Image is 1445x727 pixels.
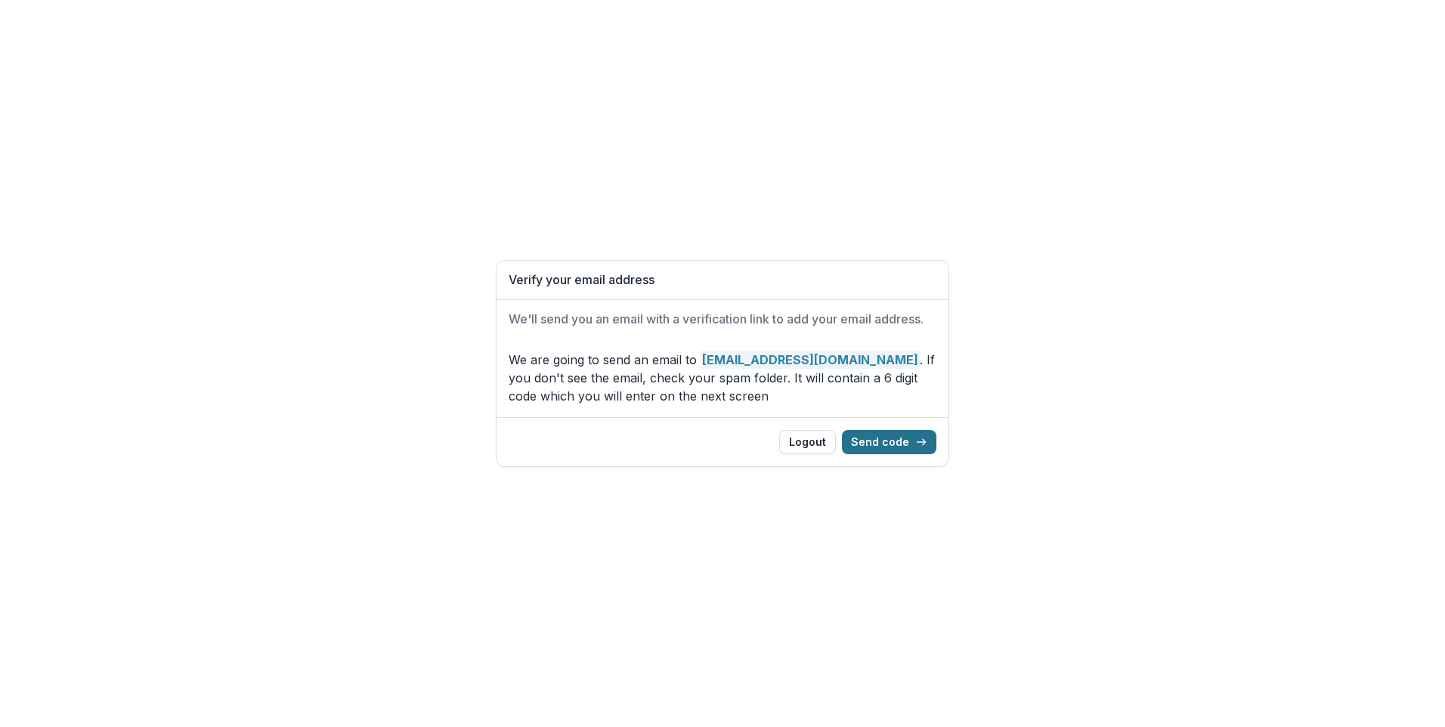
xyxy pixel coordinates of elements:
[509,273,936,287] h1: Verify your email address
[701,351,920,369] strong: [EMAIL_ADDRESS][DOMAIN_NAME]
[509,351,936,405] p: We are going to send an email to . If you don't see the email, check your spam folder. It will co...
[509,312,936,326] h2: We'll send you an email with a verification link to add your email address.
[779,430,836,454] button: Logout
[842,430,936,454] button: Send code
